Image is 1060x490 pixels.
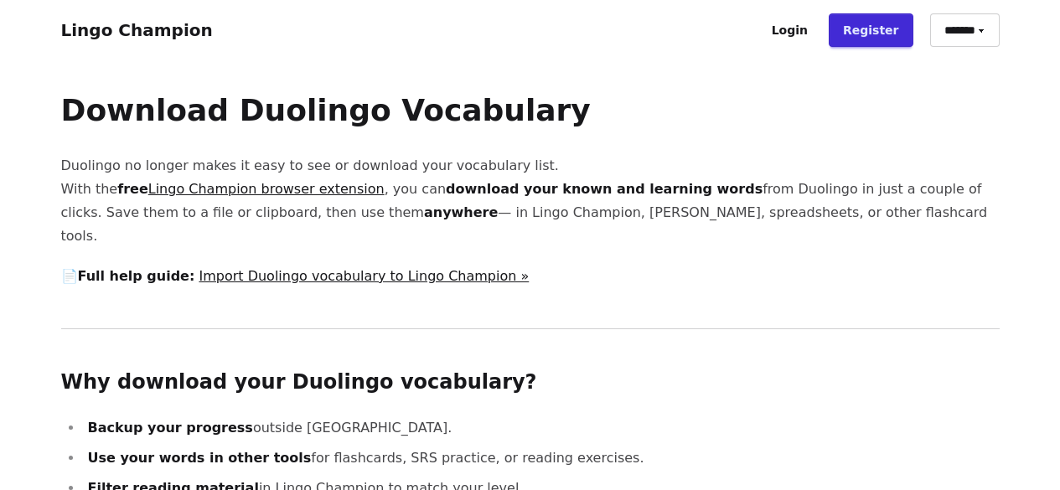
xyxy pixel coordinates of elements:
strong: Backup your progress [88,420,253,436]
strong: free [117,181,385,197]
li: for flashcards, SRS practice, or reading exercises. [83,446,1000,470]
p: 📄 [61,265,1000,288]
strong: Use your words in other tools [88,450,312,466]
strong: Full help guide: [78,268,195,284]
a: Register [829,13,913,47]
li: outside [GEOGRAPHIC_DATA]. [83,416,1000,440]
h2: Why download your Duolingo vocabulary? [61,369,1000,396]
strong: anywhere [424,204,498,220]
a: Lingo Champion [61,20,213,40]
a: Lingo Champion browser extension [148,181,385,197]
a: Import Duolingo vocabulary to Lingo Champion » [199,268,529,284]
p: Duolingo no longer makes it easy to see or download your vocabulary list. With the , you can from... [61,154,1000,248]
h1: Download Duolingo Vocabulary [61,94,1000,127]
a: Login [758,13,822,47]
strong: download your known and learning words [446,181,763,197]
